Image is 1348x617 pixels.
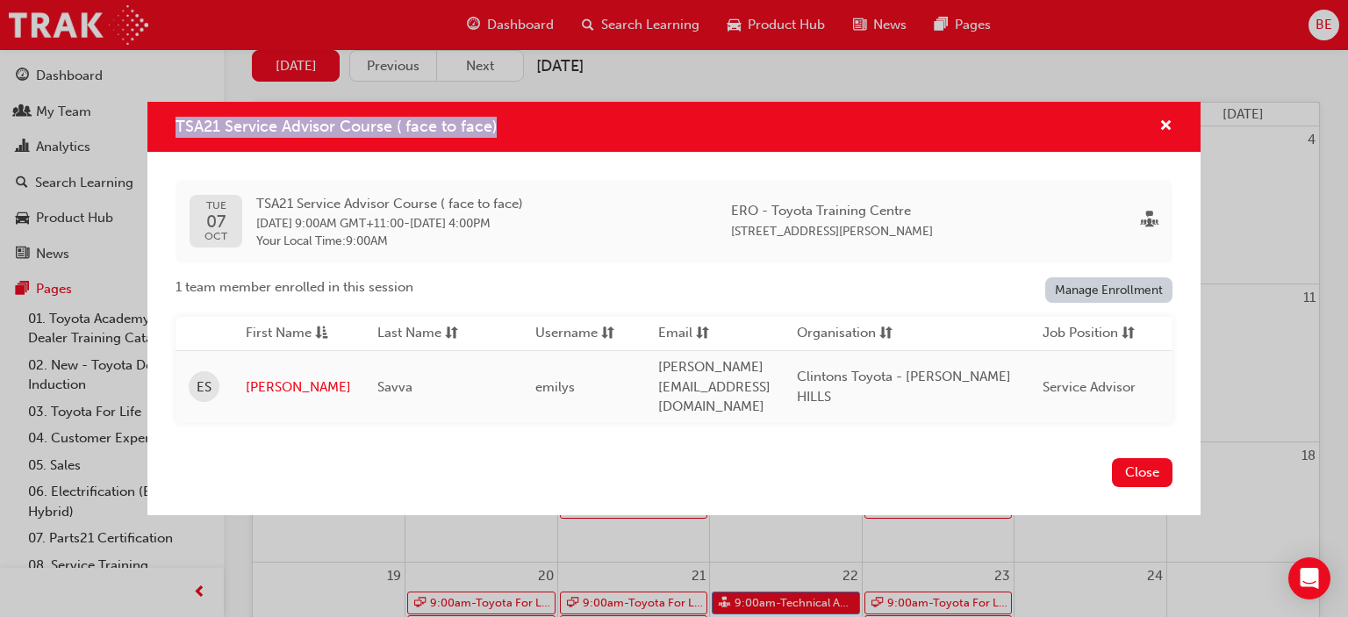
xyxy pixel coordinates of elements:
[256,233,523,249] span: Your Local Time : 9:00AM
[204,200,227,212] span: TUE
[377,379,412,395] span: Savva
[1122,323,1135,345] span: sorting-icon
[797,323,876,345] span: Organisation
[246,323,342,345] button: First Nameasc-icon
[1112,458,1172,487] button: Close
[1045,277,1173,303] a: Manage Enrollment
[377,323,474,345] button: Last Namesorting-icon
[658,359,771,414] span: [PERSON_NAME][EMAIL_ADDRESS][DOMAIN_NAME]
[797,369,1011,405] span: Clintons Toyota - [PERSON_NAME] HILLS
[797,323,893,345] button: Organisationsorting-icon
[256,194,523,249] div: -
[176,117,497,136] span: TSA21 Service Advisor Course ( face to face)
[1159,116,1172,138] button: cross-icon
[658,323,692,345] span: Email
[256,216,404,231] span: 07 Oct 2025 9:00AM GMT+11:00
[445,323,458,345] span: sorting-icon
[197,377,212,398] span: ES
[879,323,893,345] span: sorting-icon
[731,224,933,239] span: [STREET_ADDRESS][PERSON_NAME]
[731,201,933,221] span: ERO - Toyota Training Centre
[1288,557,1330,599] div: Open Intercom Messenger
[696,323,709,345] span: sorting-icon
[246,377,351,398] a: [PERSON_NAME]
[535,379,575,395] span: emilys
[176,277,413,298] span: 1 team member enrolled in this session
[1159,119,1172,135] span: cross-icon
[535,323,632,345] button: Usernamesorting-icon
[1141,212,1158,232] span: sessionType_FACE_TO_FACE-icon
[256,194,523,214] span: TSA21 Service Advisor Course ( face to face)
[535,323,598,345] span: Username
[315,323,328,345] span: asc-icon
[1043,323,1118,345] span: Job Position
[410,216,491,231] span: 07 Oct 2025 4:00PM
[1043,323,1139,345] button: Job Positionsorting-icon
[601,323,614,345] span: sorting-icon
[1043,379,1136,395] span: Service Advisor
[658,323,755,345] button: Emailsorting-icon
[147,102,1201,514] div: TSA21 Service Advisor Course ( face to face)
[246,323,312,345] span: First Name
[204,212,227,231] span: 07
[377,323,441,345] span: Last Name
[204,231,227,242] span: OCT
